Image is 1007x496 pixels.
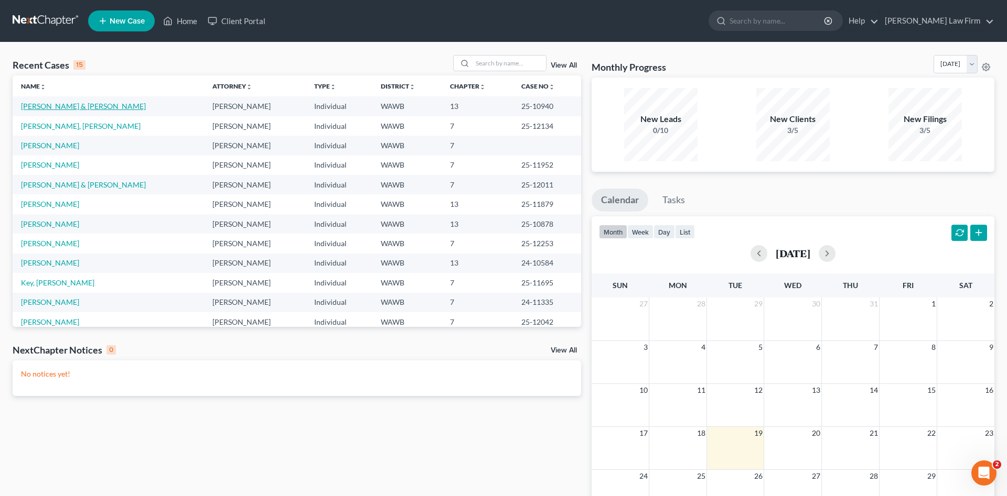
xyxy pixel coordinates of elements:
[753,427,764,439] span: 19
[450,82,486,90] a: Chapterunfold_more
[669,281,687,290] span: Mon
[843,281,858,290] span: Thu
[202,12,271,30] a: Client Portal
[204,312,305,332] td: [PERSON_NAME]
[926,384,937,396] span: 15
[21,200,79,208] a: [PERSON_NAME]
[479,84,486,90] i: unfold_more
[638,470,649,482] span: 24
[730,11,826,30] input: Search by name...
[753,297,764,310] span: 29
[21,239,79,248] a: [PERSON_NAME]
[442,96,512,116] td: 13
[204,136,305,155] td: [PERSON_NAME]
[314,82,336,90] a: Typeunfold_more
[306,156,372,175] td: Individual
[811,470,821,482] span: 27
[21,160,79,169] a: [PERSON_NAME]
[246,84,252,90] i: unfold_more
[306,96,372,116] td: Individual
[372,253,442,273] td: WAWB
[926,470,937,482] span: 29
[372,214,442,234] td: WAWB
[442,116,512,136] td: 7
[993,460,1001,469] span: 2
[442,156,512,175] td: 7
[776,248,810,259] h2: [DATE]
[73,60,85,70] div: 15
[959,281,972,290] span: Sat
[654,225,675,239] button: day
[811,427,821,439] span: 20
[409,84,415,90] i: unfold_more
[513,116,581,136] td: 25-12134
[204,273,305,292] td: [PERSON_NAME]
[888,125,962,136] div: 3/5
[40,84,46,90] i: unfold_more
[843,12,879,30] a: Help
[696,297,706,310] span: 28
[613,281,628,290] span: Sun
[442,194,512,214] td: 13
[158,12,202,30] a: Home
[696,384,706,396] span: 11
[442,214,512,234] td: 13
[551,62,577,69] a: View All
[930,297,937,310] span: 1
[21,219,79,228] a: [PERSON_NAME]
[372,156,442,175] td: WAWB
[372,273,442,292] td: WAWB
[306,116,372,136] td: Individual
[21,278,94,287] a: Key, [PERSON_NAME]
[21,297,79,306] a: [PERSON_NAME]
[592,189,648,212] a: Calendar
[753,470,764,482] span: 26
[372,175,442,194] td: WAWB
[513,293,581,312] td: 24-11335
[880,12,994,30] a: [PERSON_NAME] Law Firm
[988,297,994,310] span: 2
[306,293,372,312] td: Individual
[204,156,305,175] td: [PERSON_NAME]
[551,347,577,354] a: View All
[653,189,694,212] a: Tasks
[513,273,581,292] td: 25-11695
[815,341,821,354] span: 6
[513,312,581,332] td: 25-12042
[204,175,305,194] td: [PERSON_NAME]
[513,214,581,234] td: 25-10878
[869,384,879,396] span: 14
[521,82,555,90] a: Case Nounfold_more
[513,175,581,194] td: 25-12011
[13,344,116,356] div: NextChapter Notices
[442,234,512,253] td: 7
[204,293,305,312] td: [PERSON_NAME]
[306,214,372,234] td: Individual
[513,194,581,214] td: 25-11879
[21,317,79,326] a: [PERSON_NAME]
[642,341,649,354] span: 3
[330,84,336,90] i: unfold_more
[592,61,666,73] h3: Monthly Progress
[696,427,706,439] span: 18
[729,281,742,290] span: Tue
[513,253,581,273] td: 24-10584
[204,253,305,273] td: [PERSON_NAME]
[372,194,442,214] td: WAWB
[756,125,830,136] div: 3/5
[212,82,252,90] a: Attorneyunfold_more
[696,470,706,482] span: 25
[988,341,994,354] span: 9
[204,214,305,234] td: [PERSON_NAME]
[21,102,146,111] a: [PERSON_NAME] & [PERSON_NAME]
[753,384,764,396] span: 12
[372,293,442,312] td: WAWB
[869,427,879,439] span: 21
[873,341,879,354] span: 7
[756,113,830,125] div: New Clients
[624,113,698,125] div: New Leads
[372,234,442,253] td: WAWB
[306,175,372,194] td: Individual
[984,384,994,396] span: 16
[372,96,442,116] td: WAWB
